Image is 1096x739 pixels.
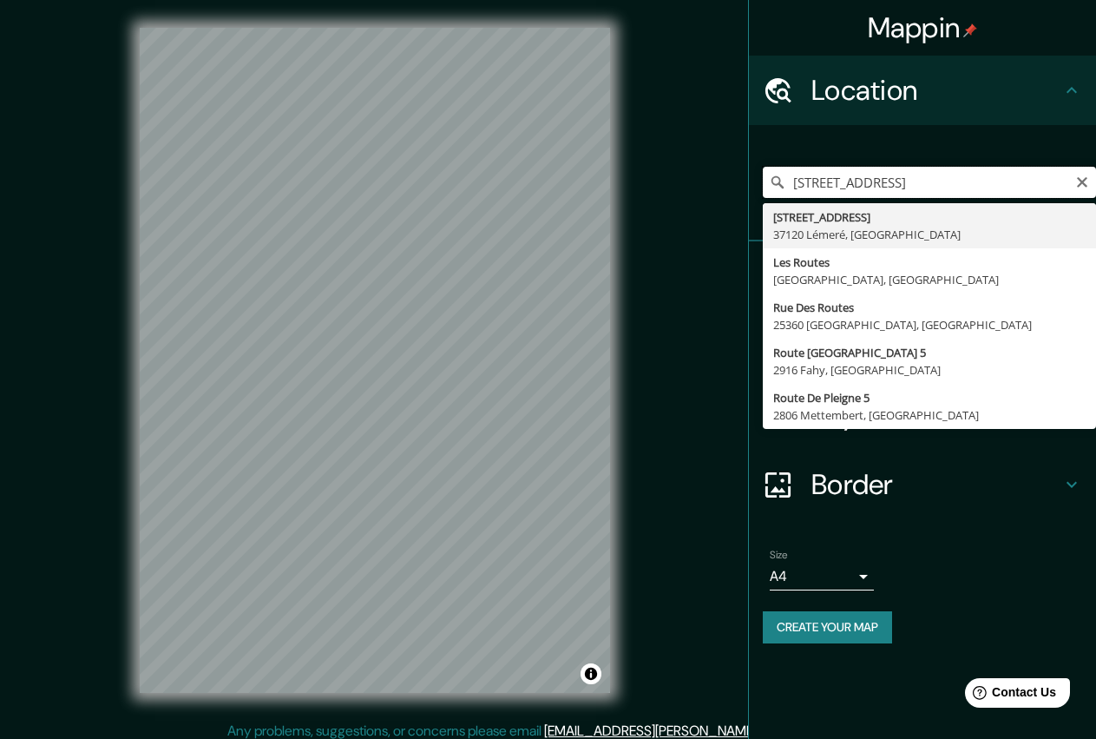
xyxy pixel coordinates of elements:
div: 2916 Fahy, [GEOGRAPHIC_DATA] [773,361,1086,379]
div: 25360 [GEOGRAPHIC_DATA], [GEOGRAPHIC_DATA] [773,316,1086,333]
h4: Location [811,73,1061,108]
div: 2806 Mettembert, [GEOGRAPHIC_DATA] [773,406,1086,424]
div: Style [749,311,1096,380]
div: Border [749,450,1096,519]
div: 37120 Lémeré, [GEOGRAPHIC_DATA] [773,226,1086,243]
input: Pick your city or area [763,167,1096,198]
button: Toggle attribution [581,663,601,684]
label: Size [770,548,788,563]
button: Create your map [763,611,892,643]
div: Rue Des Routes [773,299,1086,316]
div: Route [GEOGRAPHIC_DATA] 5 [773,344,1086,361]
h4: Mappin [868,10,978,45]
canvas: Map [140,28,610,693]
div: A4 [770,563,874,591]
div: Pins [749,241,1096,311]
h4: Border [811,467,1061,502]
div: [GEOGRAPHIC_DATA], [GEOGRAPHIC_DATA] [773,271,1086,288]
div: Route De Pleigne 5 [773,389,1086,406]
img: pin-icon.png [963,23,977,37]
div: Les Routes [773,254,1086,271]
div: [STREET_ADDRESS] [773,208,1086,226]
div: Layout [749,380,1096,450]
div: Location [749,56,1096,125]
button: Clear [1075,173,1089,189]
h4: Layout [811,398,1061,432]
iframe: Help widget launcher [942,671,1077,720]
